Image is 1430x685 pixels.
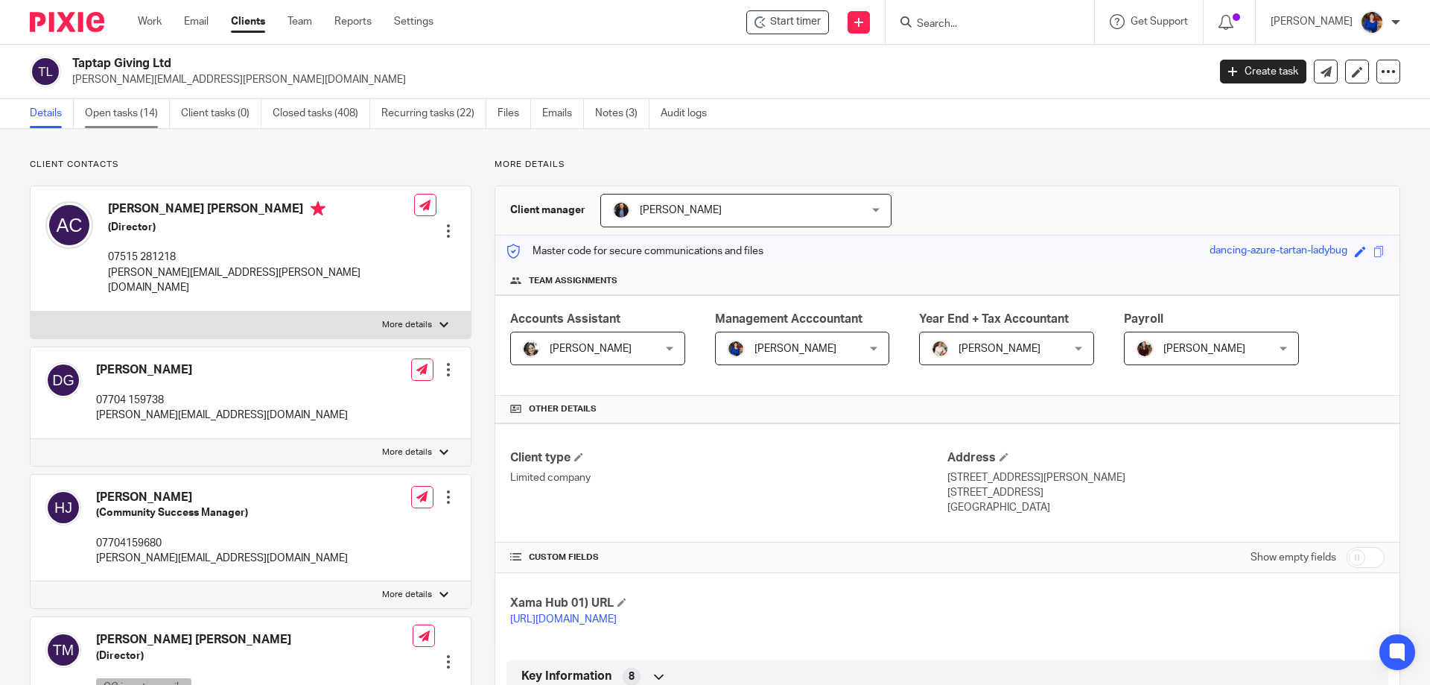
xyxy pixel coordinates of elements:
span: [PERSON_NAME] [959,344,1040,354]
a: Client tasks (0) [181,99,261,128]
p: [PERSON_NAME][EMAIL_ADDRESS][DOMAIN_NAME] [96,408,348,423]
img: svg%3E [45,201,93,249]
h4: [PERSON_NAME] [96,490,348,505]
img: Nicole.jpeg [727,340,745,358]
a: [URL][DOMAIN_NAME] [510,614,617,625]
span: Other details [529,403,597,415]
span: Accounts Assistant [510,313,620,325]
a: Details [30,99,74,128]
img: Pixie [30,12,104,32]
h5: (Director) [108,220,414,235]
h5: (Director) [96,648,413,663]
a: Files [498,99,531,128]
span: [PERSON_NAME] [1163,344,1245,354]
p: Master code for secure communications and files [506,244,763,259]
p: 07515 281218 [108,250,414,265]
a: Team [287,14,312,29]
span: Start timer [770,14,821,30]
a: Notes (3) [595,99,649,128]
span: [PERSON_NAME] [754,344,836,354]
img: svg%3E [45,490,81,525]
h5: (Community Success Manager) [96,505,348,520]
div: dancing-azure-tartan-ladybug [1210,243,1347,260]
p: [PERSON_NAME][EMAIL_ADDRESS][PERSON_NAME][DOMAIN_NAME] [72,72,1198,87]
h3: Client manager [510,203,585,218]
a: Emails [542,99,584,128]
a: Settings [394,14,433,29]
h4: [PERSON_NAME] [96,362,348,378]
a: Reports [334,14,372,29]
h4: [PERSON_NAME] [PERSON_NAME] [108,201,414,220]
span: Management Acccountant [715,313,862,325]
h4: Address [947,450,1385,466]
p: [GEOGRAPHIC_DATA] [947,500,1385,515]
span: Year End + Tax Accountant [919,313,1069,325]
img: Kayleigh%20Henson.jpeg [931,340,949,358]
img: martin-hickman.jpg [612,201,630,219]
img: MaxAcc_Sep21_ElliDeanPhoto_030.jpg [1136,340,1154,358]
span: Get Support [1131,16,1188,27]
p: [STREET_ADDRESS] [947,485,1385,500]
p: More details [382,589,432,601]
h4: CUSTOM FIELDS [510,552,947,564]
a: Closed tasks (408) [273,99,370,128]
a: Clients [231,14,265,29]
a: Email [184,14,209,29]
h2: Taptap Giving Ltd [72,56,973,72]
p: Limited company [510,470,947,485]
span: Team assignments [529,275,617,287]
p: More details [495,159,1400,171]
p: 07704 159738 [96,393,348,408]
i: Primary [311,201,325,216]
a: Recurring tasks (22) [381,99,486,128]
p: [STREET_ADDRESS][PERSON_NAME] [947,470,1385,485]
h4: [PERSON_NAME] [PERSON_NAME] [96,632,413,648]
img: Nicole.jpeg [1360,10,1384,34]
span: Key Information [521,669,611,684]
img: svg%3E [45,632,81,668]
span: [PERSON_NAME] [640,205,722,215]
p: 07704159680 [96,536,348,551]
p: [PERSON_NAME][EMAIL_ADDRESS][PERSON_NAME][DOMAIN_NAME] [108,265,414,296]
h4: Client type [510,450,947,466]
h4: Xama Hub 01) URL [510,596,947,611]
a: Work [138,14,162,29]
img: svg%3E [45,362,81,398]
p: [PERSON_NAME] [1271,14,1353,29]
span: Payroll [1124,313,1163,325]
span: 8 [629,669,635,684]
a: Create task [1220,60,1306,83]
span: [PERSON_NAME] [550,344,632,354]
p: [PERSON_NAME][EMAIL_ADDRESS][DOMAIN_NAME] [96,551,348,566]
img: barbara-raine-.jpg [522,340,540,358]
p: More details [382,319,432,331]
label: Show empty fields [1251,550,1336,565]
p: Client contacts [30,159,471,171]
input: Search [915,18,1049,31]
div: Taptap Giving Ltd [746,10,829,34]
a: Audit logs [661,99,718,128]
img: svg%3E [30,56,61,87]
p: More details [382,446,432,458]
a: Open tasks (14) [85,99,170,128]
